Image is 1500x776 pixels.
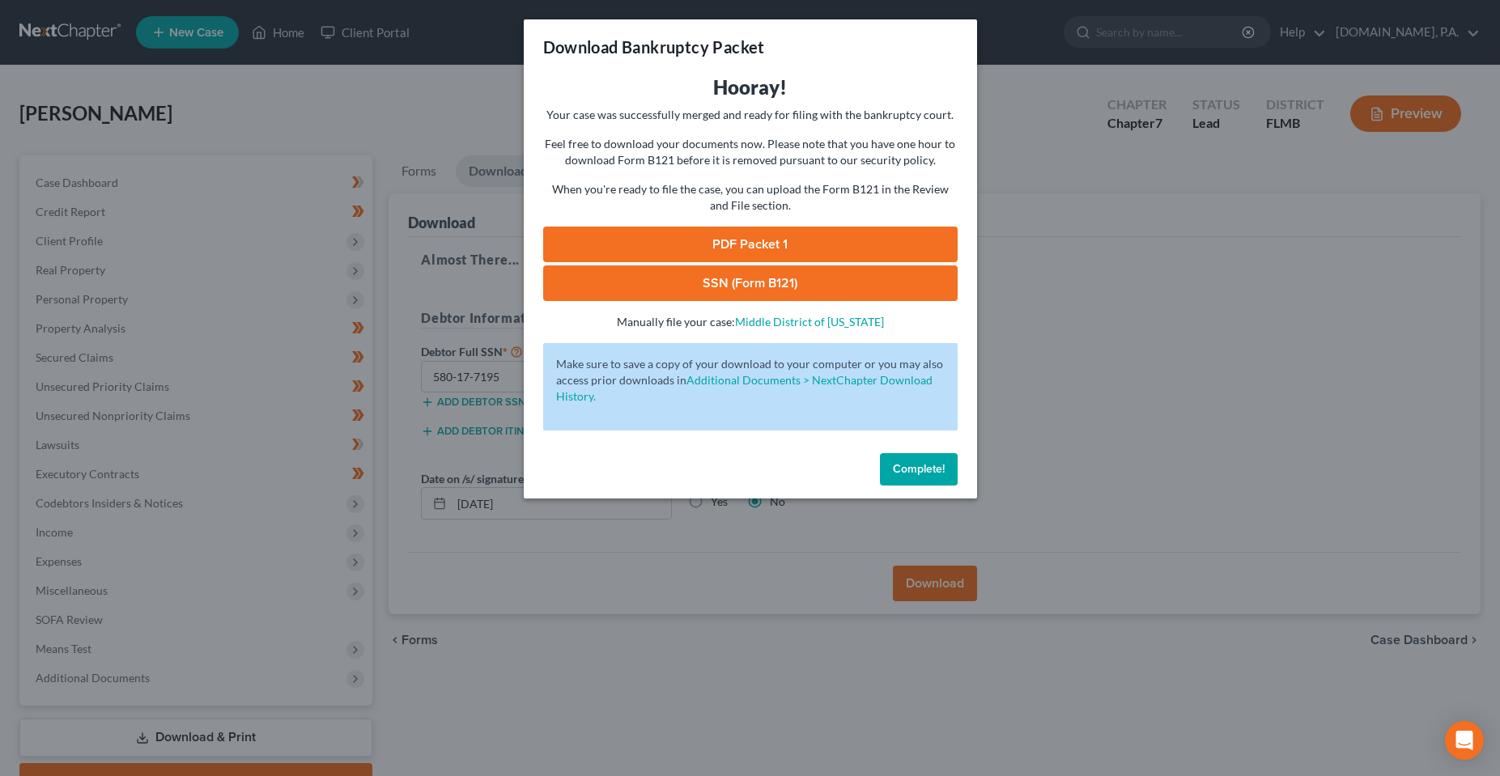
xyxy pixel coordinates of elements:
[543,314,958,330] p: Manually file your case:
[1445,721,1484,760] div: Open Intercom Messenger
[556,373,933,403] a: Additional Documents > NextChapter Download History.
[893,462,945,476] span: Complete!
[543,181,958,214] p: When you're ready to file the case, you can upload the Form B121 in the Review and File section.
[556,356,945,405] p: Make sure to save a copy of your download to your computer or you may also access prior downloads in
[543,136,958,168] p: Feel free to download your documents now. Please note that you have one hour to download Form B12...
[880,453,958,486] button: Complete!
[543,265,958,301] a: SSN (Form B121)
[543,36,765,58] h3: Download Bankruptcy Packet
[543,107,958,123] p: Your case was successfully merged and ready for filing with the bankruptcy court.
[735,315,884,329] a: Middle District of [US_STATE]
[543,227,958,262] a: PDF Packet 1
[543,74,958,100] h3: Hooray!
